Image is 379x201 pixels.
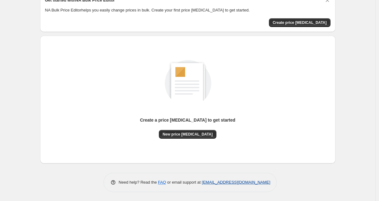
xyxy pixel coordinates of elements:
button: Create price change job [269,18,330,27]
a: [EMAIL_ADDRESS][DOMAIN_NAME] [202,180,270,185]
a: FAQ [158,180,166,185]
button: New price [MEDICAL_DATA] [159,130,216,139]
span: or email support at [166,180,202,185]
span: Create price [MEDICAL_DATA] [273,20,327,25]
p: NA Bulk Price Editor helps you easily change prices in bulk. Create your first price [MEDICAL_DAT... [45,7,330,13]
p: Create a price [MEDICAL_DATA] to get started [140,117,235,123]
span: Need help? Read the [119,180,158,185]
span: New price [MEDICAL_DATA] [163,132,213,137]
